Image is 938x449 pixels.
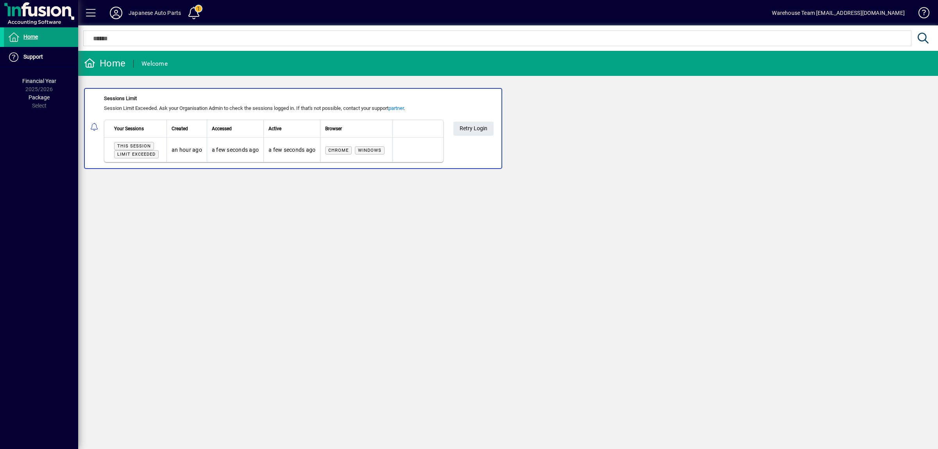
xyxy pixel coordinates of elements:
[772,7,905,19] div: Warehouse Team [EMAIL_ADDRESS][DOMAIN_NAME]
[29,94,50,101] span: Package
[117,144,151,149] span: This session
[328,148,349,153] span: Chrome
[263,138,320,162] td: a few seconds ago
[129,7,181,19] div: Japanese Auto Parts
[117,152,156,157] span: Limit exceeded
[212,124,232,133] span: Accessed
[269,124,281,133] span: Active
[23,54,43,60] span: Support
[84,57,125,70] div: Home
[78,88,938,169] app-alert-notification-menu-item: Sessions Limit
[104,6,129,20] button: Profile
[4,47,78,67] a: Support
[325,124,342,133] span: Browser
[114,124,144,133] span: Your Sessions
[388,105,404,111] a: partner
[207,138,263,162] td: a few seconds ago
[453,122,494,136] button: Retry Login
[104,95,444,102] div: Sessions Limit
[460,122,487,135] span: Retry Login
[172,124,188,133] span: Created
[913,2,928,27] a: Knowledge Base
[104,104,444,112] div: Session Limit Exceeded. Ask your Organisation Admin to check the sessions logged in. If that's no...
[358,148,381,153] span: Windows
[22,78,56,84] span: Financial Year
[166,138,207,162] td: an hour ago
[141,57,168,70] div: Welcome
[23,34,38,40] span: Home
